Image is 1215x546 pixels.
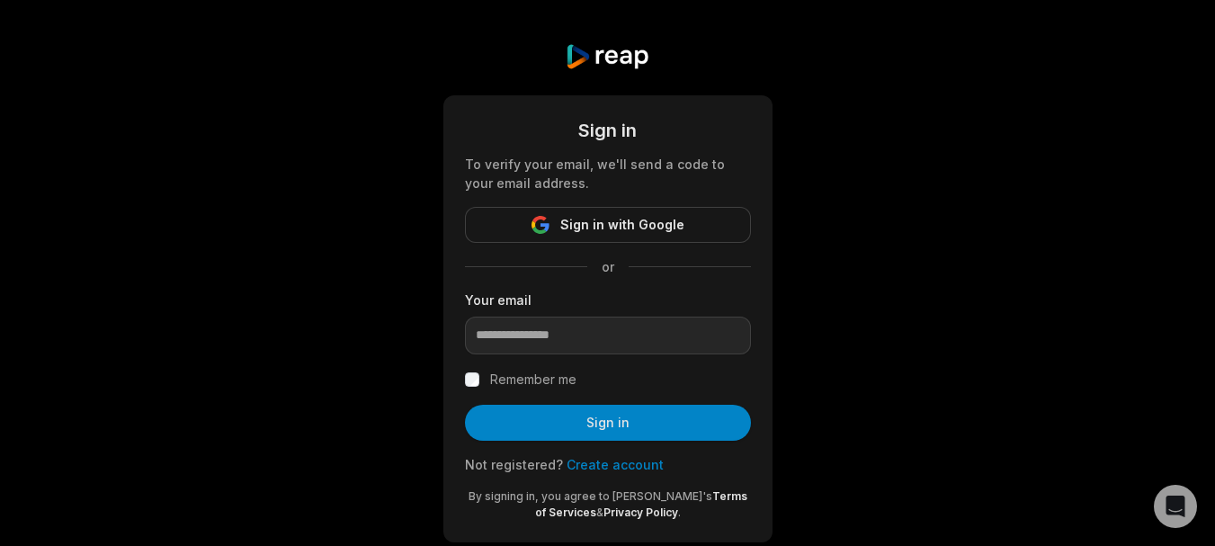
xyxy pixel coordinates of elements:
[587,257,629,276] span: or
[603,506,678,519] a: Privacy Policy
[465,155,751,192] div: To verify your email, we'll send a code to your email address.
[490,369,576,390] label: Remember me
[465,207,751,243] button: Sign in with Google
[465,457,563,472] span: Not registered?
[465,117,751,144] div: Sign in
[678,506,681,519] span: .
[567,457,664,472] a: Create account
[465,291,751,309] label: Your email
[1154,485,1197,528] div: Open Intercom Messenger
[465,405,751,441] button: Sign in
[469,489,712,503] span: By signing in, you agree to [PERSON_NAME]'s
[565,43,650,70] img: reap
[535,489,747,519] a: Terms of Services
[596,506,603,519] span: &
[560,214,684,236] span: Sign in with Google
